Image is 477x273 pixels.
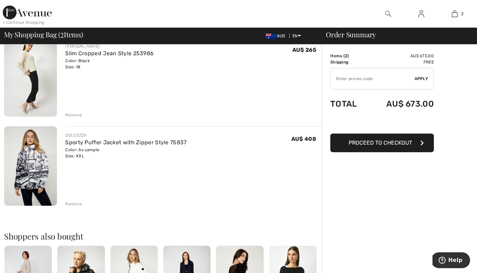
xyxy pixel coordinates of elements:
[292,47,316,53] span: AU$ 265
[291,136,316,142] span: AU$ 408
[438,10,471,18] a: 2
[432,252,470,270] iframe: Opens a widget where you can find more information
[65,201,82,207] div: Remove
[331,68,415,89] input: Promo code
[461,11,464,17] span: 2
[349,139,412,146] span: Proceed to Checkout
[413,10,430,18] a: Sign In
[4,37,57,117] img: Slim Cropped Jean Style 253986
[292,33,301,38] span: EN
[65,50,154,57] a: Slim Cropped Jean Style 253986
[266,33,288,38] span: AUD
[318,31,473,38] div: Order Summary
[65,58,154,70] div: Color: Black Size: 18
[65,112,82,118] div: Remove
[330,59,368,65] td: Shipping
[65,147,186,159] div: Color: As sample Size: XXL
[368,92,434,116] td: AU$ 673.00
[266,33,277,39] img: Australian Dollar
[4,232,322,240] h2: Shoppers also bought
[385,10,391,18] img: search the website
[65,132,186,138] div: DOLCEZZA
[65,139,186,146] a: Sporty Puffer Jacket with Zipper Style 75837
[60,29,64,38] span: 2
[418,10,424,18] img: My Info
[330,116,434,131] iframe: PayPal
[330,53,368,59] td: Items ( )
[330,92,368,116] td: Total
[345,53,347,58] span: 2
[415,76,428,82] span: Apply
[65,43,154,49] div: [PERSON_NAME]
[3,6,52,19] img: 1ère Avenue
[330,134,434,152] button: Proceed to Checkout
[4,31,83,38] span: My Shopping Bag ( Items)
[3,19,45,26] div: < Continue Shopping
[452,10,458,18] img: My Bag
[368,59,434,65] td: Free
[4,126,57,206] img: Sporty Puffer Jacket with Zipper Style 75837
[368,53,434,59] td: AU$ 673.00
